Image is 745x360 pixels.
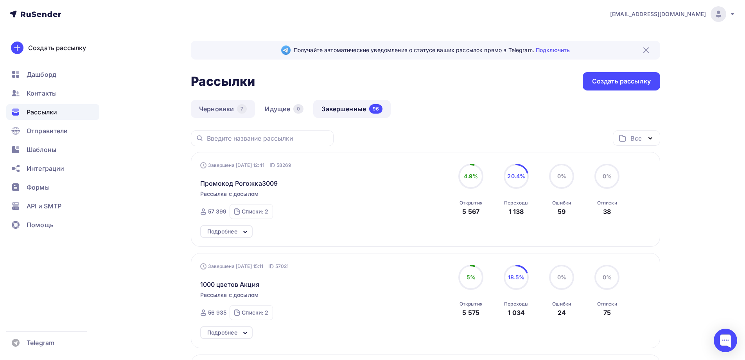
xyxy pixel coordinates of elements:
[313,100,391,118] a: Завершенные96
[208,309,227,317] div: 56 935
[27,183,50,192] span: Формы
[507,173,525,179] span: 20.4%
[603,274,612,280] span: 0%
[467,274,476,280] span: 5%
[508,308,525,317] div: 1 034
[508,274,525,280] span: 18.5%
[207,134,329,143] input: Введите название рассылки
[27,201,61,211] span: API и SMTP
[552,301,571,307] div: Ошибки
[557,274,566,280] span: 0%
[6,179,99,195] a: Формы
[557,173,566,179] span: 0%
[552,200,571,206] div: Ошибки
[603,308,611,317] div: 75
[536,47,570,53] a: Подключить
[242,309,268,317] div: Списки: 2
[208,208,227,215] div: 57 399
[558,207,565,216] div: 59
[369,104,382,114] div: 96
[281,45,291,55] img: Telegram
[610,6,736,22] a: [EMAIL_ADDRESS][DOMAIN_NAME]
[242,208,268,215] div: Списки: 2
[6,85,99,101] a: Контакты
[293,104,303,114] div: 0
[200,291,259,299] span: Рассылка с досылом
[269,161,275,169] span: ID
[610,10,706,18] span: [EMAIL_ADDRESS][DOMAIN_NAME]
[27,89,57,98] span: Контакты
[464,173,478,179] span: 4.9%
[200,179,278,188] span: Промокод Рогожка3009
[191,100,255,118] a: Черновики7
[509,207,524,216] div: 1 138
[597,301,617,307] div: Отписки
[462,207,479,216] div: 5 567
[460,200,483,206] div: Открытия
[6,123,99,139] a: Отправители
[6,104,99,120] a: Рассылки
[207,227,237,236] div: Подробнее
[237,104,247,114] div: 7
[276,161,292,169] span: 58269
[294,46,570,54] span: Получайте автоматические уведомления о статусе ваших рассылок прямо в Telegram.
[462,308,479,317] div: 5 575
[597,200,617,206] div: Отписки
[207,328,237,337] div: Подробнее
[27,164,64,173] span: Интеграции
[200,190,259,198] span: Рассылка с досылом
[191,74,255,89] h2: Рассылки
[504,301,528,307] div: Переходы
[268,262,274,270] span: ID
[27,126,68,136] span: Отправители
[200,161,292,169] div: Завершена [DATE] 12:41
[27,145,56,154] span: Шаблоны
[504,200,528,206] div: Переходы
[275,262,289,270] span: 57021
[27,70,56,79] span: Дашборд
[27,338,54,347] span: Telegram
[558,308,566,317] div: 24
[200,262,289,270] div: Завершена [DATE] 15:11
[592,77,651,86] div: Создать рассылку
[27,220,54,230] span: Помощь
[27,107,57,117] span: Рассылки
[28,43,86,52] div: Создать рассылку
[257,100,312,118] a: Идущие0
[200,280,259,289] span: 1000 цветов Акция
[603,173,612,179] span: 0%
[630,134,641,143] div: Все
[6,142,99,157] a: Шаблоны
[613,130,660,146] button: Все
[6,67,99,82] a: Дашборд
[460,301,483,307] div: Открытия
[603,207,611,216] div: 38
